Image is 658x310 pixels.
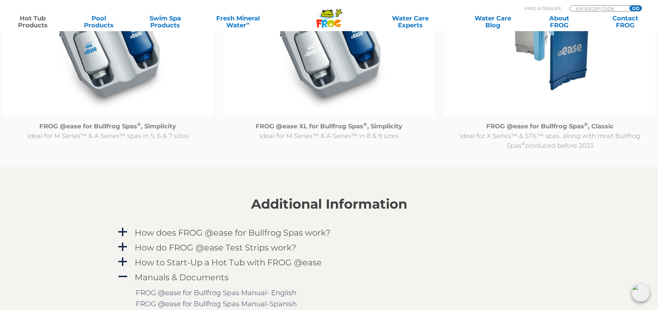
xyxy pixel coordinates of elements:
[246,20,250,26] sup: ∞
[117,257,128,267] span: a
[7,15,58,29] a: Hot TubProducts
[117,256,542,269] a: a How to Start-Up a Hot Tub with FROG @ease
[117,241,542,254] a: a How do FROG @ease Test Strips work?
[117,271,542,284] a: A Manuals & Documents
[256,122,402,130] strong: FROG @ease XL for Bullfrog Spas , Simplicity
[136,300,297,308] a: FROG @ease for Bullfrog Spas Manual-Spanish
[117,272,128,282] span: A
[223,121,434,141] p: Ideal for M Series™ & A Series™ in 8 & 9 sizes
[135,258,322,267] h4: How to Start-Up a Hot Tub with FROG @ease
[117,197,542,212] h2: Additional Information
[632,284,650,302] img: openIcon
[575,6,622,11] input: Zip Code Form
[135,273,229,282] h4: Manuals & Documents
[522,141,525,146] sup: ®
[467,15,518,29] a: Water CareBlog
[486,122,614,130] strong: FROG @ease for Bullfrog Spas , Classic
[525,5,561,11] p: Find A Dealer
[206,15,270,29] a: Fresh MineralWater∞
[39,122,176,130] strong: FROG @ease for Bullfrog Spas , Simplicity
[600,15,651,29] a: ContactFROG
[73,15,125,29] a: PoolProducts
[136,289,296,297] a: FROG @ease for Bullfrog Spas Manual- English
[533,15,585,29] a: AboutFROG
[137,121,141,127] sup: ®
[363,121,367,127] sup: ®
[140,15,191,29] a: Swim SpaProducts
[117,227,128,237] span: a
[135,243,296,252] h4: How do FROG @ease Test Strips work?
[117,226,542,239] a: a How does FROG @ease for Bullfrog Spas work?
[117,242,128,252] span: a
[629,6,642,11] input: GO
[369,15,452,29] a: Water CareExperts
[584,121,588,127] sup: ®
[135,228,331,237] h4: How does FROG @ease for Bullfrog Spas work?
[3,121,213,141] p: Ideal for M Series™ & A Series™ spas in 5, 6 & 7 sizes
[445,121,655,151] p: Ideal for X Series™ & STIL™ spas, along with most Bullfrog Spas produced before 2023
